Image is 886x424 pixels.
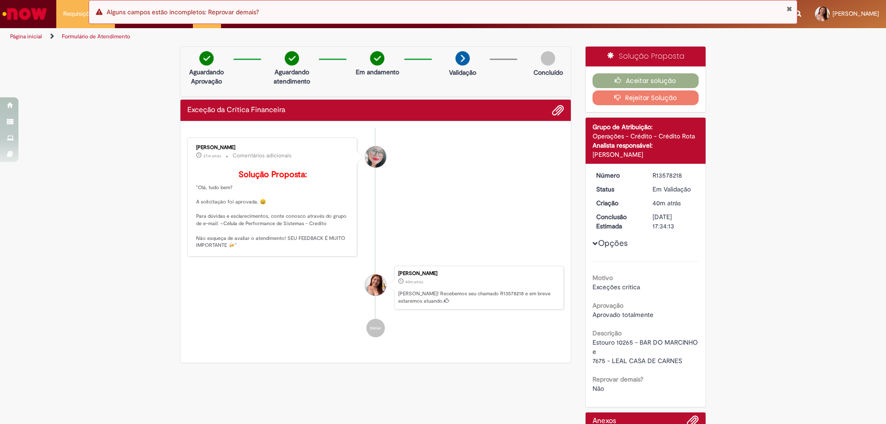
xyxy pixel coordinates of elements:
dt: Criação [589,198,646,208]
img: check-circle-green.png [285,51,299,66]
span: [PERSON_NAME] [832,10,879,18]
div: [DATE] 17:34:13 [653,212,695,231]
p: Validação [449,68,476,77]
span: Estouro 10265 - BAR DO MARCINHO e 7675 - LEAL CASA DE CARNES [593,338,700,365]
h2: Exceção da Crítica Financeira Histórico de tíquete [187,106,285,114]
div: Operações - Crédito - Crédito Rota [593,131,699,141]
div: Taissa Giovanna Melquiades Soares [365,275,386,296]
dt: Status [589,185,646,194]
span: Exceções crítica [593,283,640,291]
img: img-circle-grey.png [541,51,555,66]
span: 37m atrás [203,153,221,159]
div: R13578218 [653,171,695,180]
b: Reprovar demais? [593,375,643,383]
button: Fechar Notificação [786,5,792,12]
div: [PERSON_NAME] [593,150,699,159]
img: ServiceNow [1,5,48,23]
li: Taissa Giovanna Melquiades Soares [187,266,564,310]
div: 29/09/2025 16:34:10 [653,198,695,208]
time: 29/09/2025 16:34:10 [405,279,423,285]
dt: Conclusão Estimada [589,212,646,231]
div: Analista responsável: [593,141,699,150]
p: "Olá, tudo bem? A solicitação foi aprovada. 😀 Para dúvidas e esclarecimentos, conte conosco atrav... [196,170,350,249]
ul: Trilhas de página [7,28,584,45]
span: 40m atrás [653,199,681,207]
b: Descrição [593,329,622,337]
p: Em andamento [356,67,399,77]
img: check-circle-green.png [370,51,384,66]
div: Grupo de Atribuição: [593,122,699,131]
img: arrow-next.png [455,51,470,66]
b: Aprovação [593,301,623,310]
div: Franciele Fernanda Melo dos Santos [365,146,386,167]
b: Motivo [593,274,613,282]
span: Requisições [63,9,96,18]
b: Solução Proposta: [239,169,307,180]
p: Aguardando Aprovação [184,67,229,86]
span: Não [593,384,604,393]
small: Comentários adicionais [233,152,292,160]
p: Aguardando atendimento [269,67,314,86]
a: Formulário de Atendimento [62,33,130,40]
div: Solução Proposta [586,47,706,66]
span: Aprovado totalmente [593,311,653,319]
ul: Histórico de tíquete [187,128,564,347]
div: [PERSON_NAME] [196,145,350,150]
img: check-circle-green.png [199,51,214,66]
button: Adicionar anexos [552,104,564,116]
div: [PERSON_NAME] [398,271,559,276]
time: 29/09/2025 16:34:10 [653,199,681,207]
span: Alguns campos estão incompletos: Reprovar demais? [107,8,259,16]
button: Rejeitar Solução [593,90,699,105]
p: Concluído [533,68,563,77]
button: Aceitar solução [593,73,699,88]
time: 29/09/2025 16:37:00 [203,153,221,159]
div: Em Validação [653,185,695,194]
span: 40m atrás [405,279,423,285]
dt: Número [589,171,646,180]
a: Página inicial [10,33,42,40]
p: [PERSON_NAME]! Recebemos seu chamado R13578218 e em breve estaremos atuando. [398,290,559,305]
